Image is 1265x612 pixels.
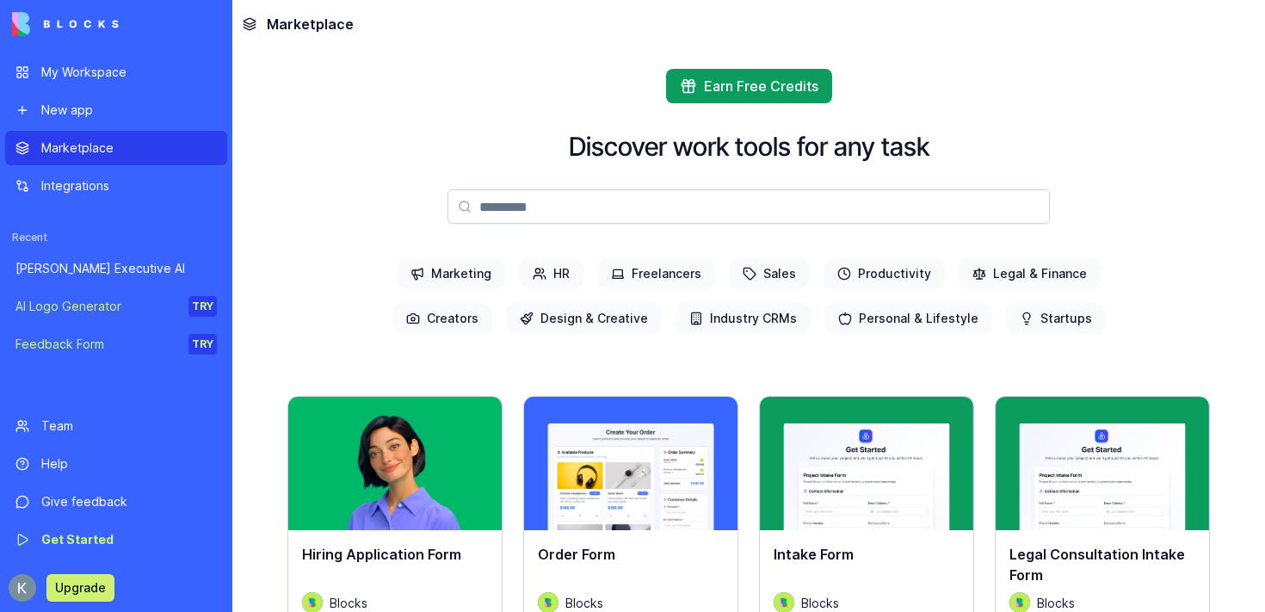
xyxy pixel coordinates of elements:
[959,258,1101,289] span: Legal & Finance
[188,334,217,355] div: TRY
[1006,303,1106,334] span: Startups
[5,409,227,443] a: Team
[330,594,367,612] span: Blocks
[597,258,715,289] span: Freelancers
[5,289,227,324] a: AI Logo GeneratorTRY
[569,131,929,162] h2: Discover work tools for any task
[41,493,217,510] div: Give feedback
[666,69,832,103] button: Earn Free Credits
[397,258,505,289] span: Marketing
[46,574,114,602] button: Upgrade
[41,417,217,435] div: Team
[15,298,176,315] div: AI Logo Generator
[5,485,227,519] a: Give feedback
[519,258,583,289] span: HR
[801,594,839,612] span: Blocks
[15,260,217,277] div: [PERSON_NAME] Executive AI
[676,303,811,334] span: Industry CRMs
[267,14,354,34] span: Marketplace
[1009,546,1185,584] span: Legal Consultation Intake Form
[506,303,662,334] span: Design & Creative
[41,531,217,548] div: Get Started
[302,546,461,563] span: Hiring Application Form
[538,546,615,563] span: Order Form
[41,102,217,119] div: New app
[5,522,227,557] a: Get Started
[774,546,854,563] span: Intake Form
[5,93,227,127] a: New app
[41,177,217,195] div: Integrations
[5,251,227,286] a: [PERSON_NAME] Executive AI
[5,131,227,165] a: Marketplace
[41,455,217,473] div: Help
[5,447,227,481] a: Help
[5,327,227,362] a: Feedback FormTRY
[41,64,217,81] div: My Workspace
[12,12,119,36] img: logo
[41,139,217,157] div: Marketplace
[5,169,227,203] a: Integrations
[5,231,227,244] span: Recent
[392,303,492,334] span: Creators
[9,574,36,602] img: ACg8ocKuqQRGAxtSnDZe7UN3aAP5msJbJkiEc-EyPcruRFAyOQMCdw=s96-c
[824,258,945,289] span: Productivity
[15,336,176,353] div: Feedback Form
[729,258,810,289] span: Sales
[824,303,992,334] span: Personal & Lifestyle
[5,55,227,90] a: My Workspace
[188,296,217,317] div: TRY
[46,578,114,596] a: Upgrade
[1037,594,1075,612] span: Blocks
[704,76,818,96] span: Earn Free Credits
[565,594,603,612] span: Blocks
